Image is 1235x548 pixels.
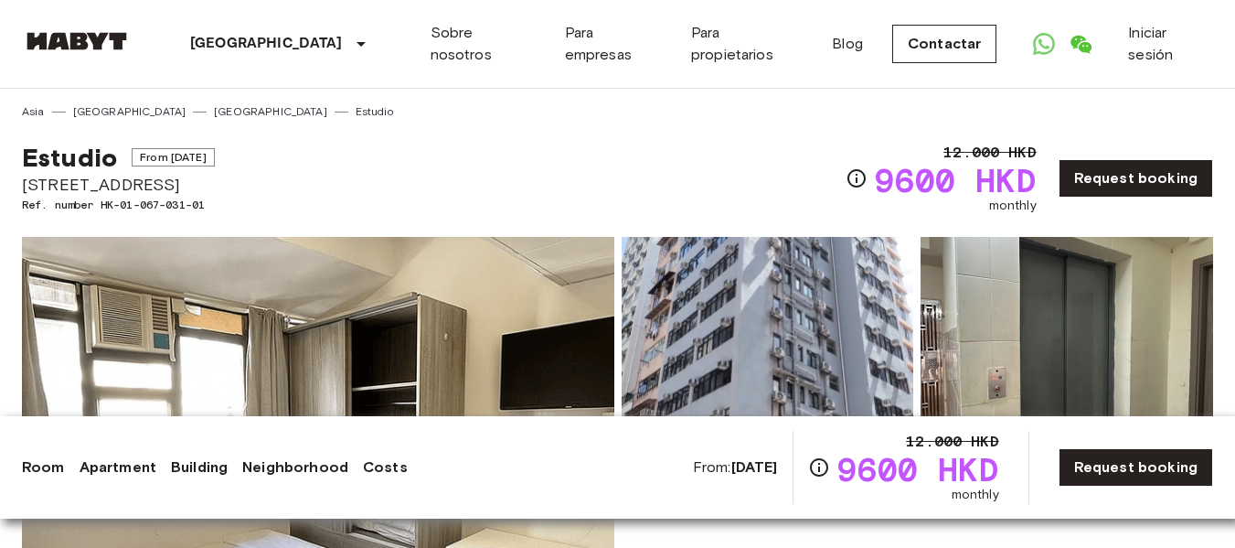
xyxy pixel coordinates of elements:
[22,103,45,120] a: Asia
[1026,26,1062,62] a: Open WhatsApp
[808,457,830,478] svg: Check cost overview for full price breakdown. Please note that discounts apply to new joiners onl...
[1062,26,1099,62] a: Open WeChat
[837,453,999,486] span: 9600 HKD
[214,103,327,120] a: [GEOGRAPHIC_DATA]
[22,197,215,213] span: Ref. number HK-01-067-031-01
[1128,22,1213,66] a: Iniciar sesión
[1059,159,1213,198] a: Request booking
[892,25,996,63] a: Contactar
[952,486,999,504] span: monthly
[242,457,348,478] a: Neighborhood
[80,457,156,478] a: Apartment
[1059,448,1213,487] a: Request booking
[190,33,343,55] p: [GEOGRAPHIC_DATA]
[875,164,1037,197] span: 9600 HKD
[943,142,1037,164] span: 12.000 HKD
[693,457,778,478] span: From:
[73,103,186,120] a: [GEOGRAPHIC_DATA]
[22,457,65,478] a: Room
[622,237,914,477] img: Picture of unit HK-01-067-031-01
[731,458,778,476] b: [DATE]
[846,167,868,189] svg: Check cost overview for full price breakdown. Please note that discounts apply to new joiners onl...
[22,173,215,197] span: [STREET_ADDRESS]
[356,103,393,120] a: Estudio
[22,142,117,173] span: Estudio
[691,22,803,66] a: Para propietarios
[171,457,228,478] a: Building
[906,431,999,453] span: 12.000 HKD
[431,22,536,66] a: Sobre nosotros
[832,33,863,55] a: Blog
[132,148,215,167] span: From [DATE]
[363,457,408,478] a: Costs
[565,22,662,66] a: Para empresas
[989,197,1037,215] span: monthly
[921,237,1213,477] img: Picture of unit HK-01-067-031-01
[22,32,132,50] img: Habyt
